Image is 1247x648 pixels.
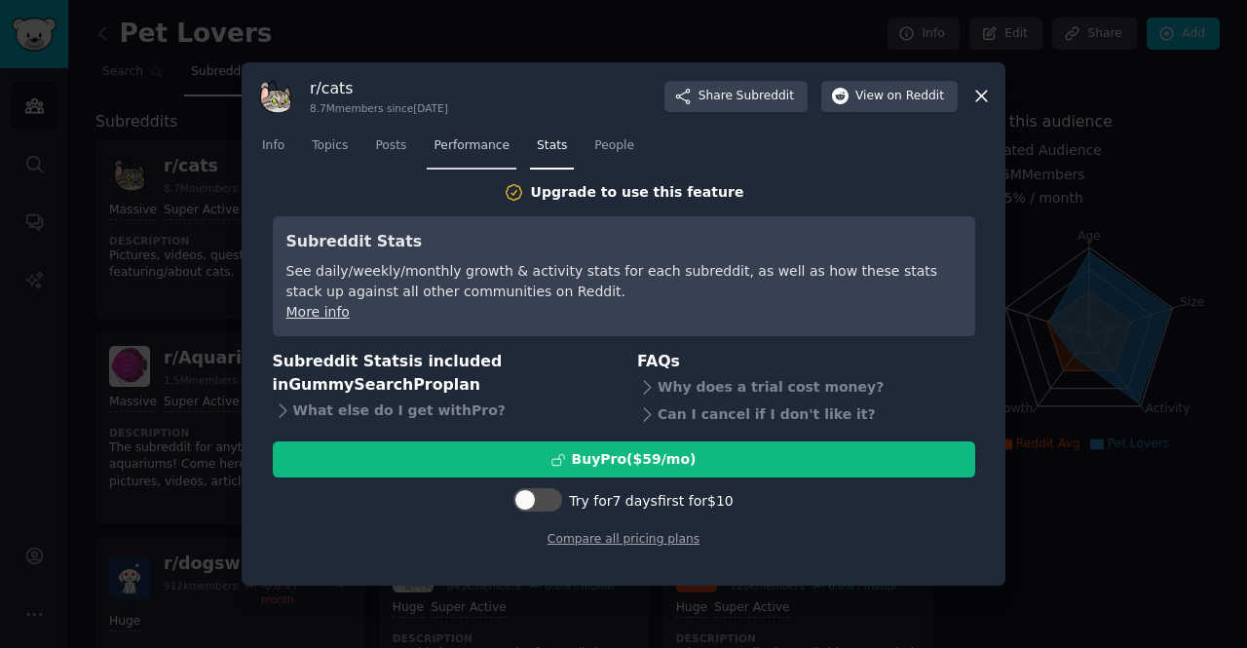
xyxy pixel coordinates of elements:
[531,182,744,203] div: Upgrade to use this feature
[572,449,697,470] div: Buy Pro ($ 59 /mo )
[637,400,975,428] div: Can I cancel if I don't like it?
[273,350,611,398] h3: Subreddit Stats is included in plan
[434,137,510,155] span: Performance
[273,398,611,425] div: What else do I get with Pro ?
[637,350,975,374] h3: FAQs
[368,131,413,171] a: Posts
[569,491,733,512] div: Try for 7 days first for $10
[587,131,641,171] a: People
[821,81,958,112] button: Viewon Reddit
[855,88,944,105] span: View
[286,261,962,302] div: See daily/weekly/monthly growth & activity stats for each subreddit, as well as how these stats s...
[310,78,448,98] h3: r/ cats
[286,304,350,320] a: More info
[375,137,406,155] span: Posts
[255,76,296,117] img: cats
[637,373,975,400] div: Why does a trial cost money?
[737,88,794,105] span: Subreddit
[273,441,975,477] button: BuyPro($59/mo)
[664,81,808,112] button: ShareSubreddit
[699,88,794,105] span: Share
[312,137,348,155] span: Topics
[548,532,699,546] a: Compare all pricing plans
[288,375,442,394] span: GummySearch Pro
[537,137,567,155] span: Stats
[255,131,291,171] a: Info
[594,137,634,155] span: People
[888,88,944,105] span: on Reddit
[310,101,448,115] div: 8.7M members since [DATE]
[262,137,284,155] span: Info
[530,131,574,171] a: Stats
[286,230,962,254] h3: Subreddit Stats
[305,131,355,171] a: Topics
[427,131,516,171] a: Performance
